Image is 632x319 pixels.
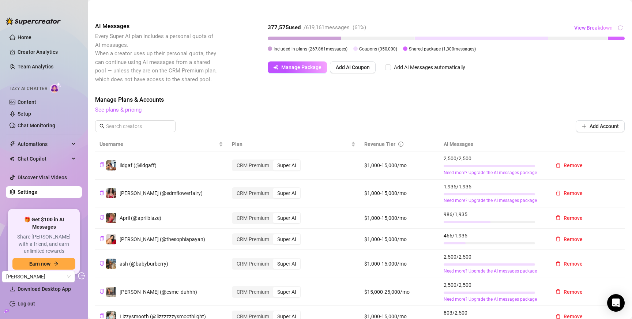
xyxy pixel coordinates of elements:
span: Add AI Coupon [336,64,370,70]
div: segmented control [232,187,301,199]
span: arrow-right [53,261,59,266]
span: plus [582,124,587,129]
div: segmented control [232,159,301,171]
img: ash (@babyburberry) [106,259,116,269]
div: Super AI [273,160,300,170]
span: Automations [18,138,69,150]
div: Super AI [273,213,300,223]
a: Need more? Upgrade the AI messages package [444,197,541,204]
span: Coupons ( 350,000 ) [359,46,397,52]
img: Chat Copilot [10,156,14,161]
button: Copy Creator ID [99,191,104,196]
button: Add Account [576,120,625,132]
span: copy [99,215,104,220]
span: copy [99,236,104,241]
img: ildgaf (@ildgaff) [106,160,116,170]
div: Open Intercom Messenger [607,294,625,312]
span: ash (@babyburberry) [120,261,168,267]
span: Chat Copilot [18,153,69,165]
span: Remove [564,261,583,267]
div: Super AI [273,234,300,244]
button: Copy Creator ID [99,162,104,168]
span: 2,500 / 2,500 [444,253,541,261]
a: Setup [18,111,31,117]
button: Manage Package [268,61,327,73]
span: build [4,309,9,314]
span: download [10,286,15,292]
div: CRM Premium [233,160,273,170]
button: Earn nowarrow-right [12,258,75,270]
span: search [99,124,105,129]
span: copy [99,191,104,195]
span: Share [PERSON_NAME] with a friend, and earn unlimited rewards [12,233,75,255]
div: Super AI [273,188,300,198]
span: 1,935 / 1,935 [444,183,541,191]
td: $1,000-15,000/mo [360,180,439,208]
img: Esmeralda (@esme_duhhh) [106,287,116,297]
div: segmented control [232,258,301,270]
a: Team Analytics [18,64,53,70]
a: Discover Viral Videos [18,174,67,180]
span: Add Account [590,123,619,129]
span: delete [556,215,561,220]
span: Remove [564,162,583,168]
span: delete [556,163,561,168]
th: Username [95,137,227,151]
span: Every Super AI plan includes a personal quota of AI messages. When a creator uses up their person... [95,33,217,83]
img: Aaliyah (@edmflowerfairy) [106,188,116,198]
span: ( 61 %) [353,24,366,31]
a: Chat Monitoring [18,123,55,128]
div: Add AI Messages automatically [394,63,465,71]
span: thunderbolt [10,141,15,147]
strong: 377,575 used [268,24,301,31]
a: See plans & pricing [95,106,142,113]
span: delete [556,261,561,266]
div: segmented control [232,286,301,298]
span: [PERSON_NAME] (@edmflowerfairy) [120,190,203,196]
th: AI Messages [439,137,545,151]
span: View Breakdown [574,25,613,31]
span: [PERSON_NAME] (@thesophiapayan) [120,236,205,242]
a: Home [18,34,31,40]
th: Plan [227,137,360,151]
button: Remove [550,159,588,171]
span: ildgaf (@ildgaff) [120,162,157,168]
td: $1,000-15,000/mo [360,250,439,278]
button: Copy Creator ID [99,215,104,221]
div: CRM Premium [233,259,273,269]
img: logo-BBDzfeDw.svg [6,18,61,25]
div: Super AI [273,287,300,297]
td: $1,000-15,000/mo [360,229,439,250]
span: Remove [564,289,583,295]
div: segmented control [232,233,301,245]
span: copy [99,289,104,294]
button: Copy Creator ID [99,236,104,242]
span: Username [99,140,217,148]
button: Remove [550,258,588,270]
button: Copy Creator ID [99,289,104,294]
td: $1,000-15,000/mo [360,207,439,229]
div: Super AI [273,259,300,269]
span: Remove [564,190,583,196]
button: View Breakdown [574,22,613,34]
span: Manage Package [281,64,321,70]
span: info-circle [398,142,403,147]
span: 2,500 / 2,500 [444,281,541,289]
span: Shared package ( 1,300 messages) [409,46,476,52]
span: Plan [232,140,350,148]
img: Sophia (@thesophiapayan) [106,234,116,244]
a: Need more? Upgrade the AI messages package [444,268,541,275]
span: delete [556,191,561,196]
button: Remove [550,286,588,298]
a: Creator Analytics [18,46,76,58]
span: 986 / 1,935 [444,210,541,218]
button: Add AI Coupon [330,61,376,73]
span: Download Desktop App [18,286,71,292]
span: 2,500 / 2,500 [444,154,541,162]
a: Log out [18,301,35,307]
span: Jackson [6,271,71,282]
div: segmented control [232,212,301,224]
span: / 619,161 messages [304,24,350,31]
td: $1,000-15,000/mo [360,151,439,180]
span: Manage Plans & Accounts [95,95,625,104]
